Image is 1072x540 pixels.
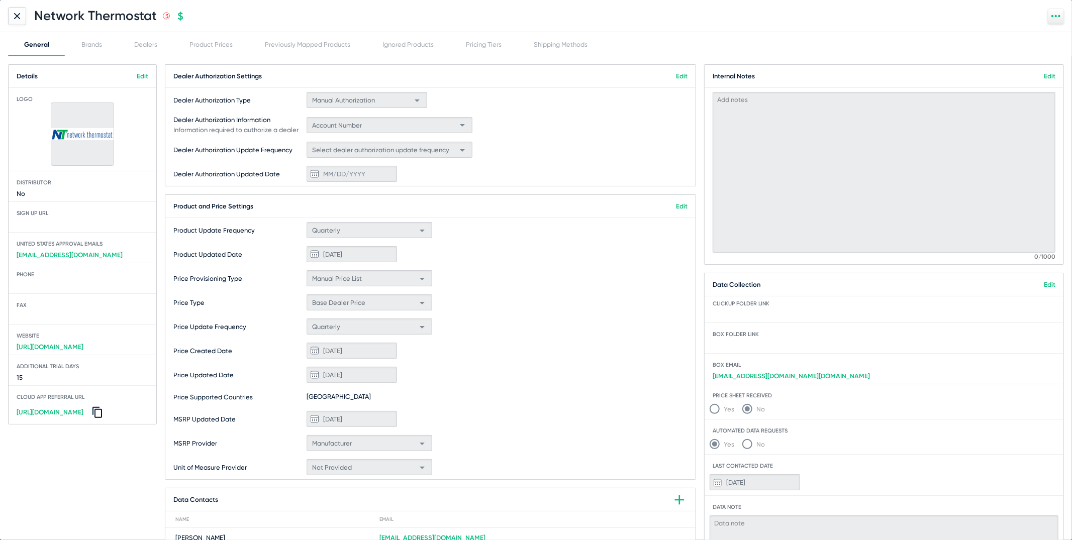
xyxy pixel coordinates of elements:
[173,251,304,258] span: Product Updated Date
[312,275,362,282] span: Manual Price List
[137,72,148,80] a: Edit
[173,116,304,124] span: Dealer Authorization Information
[173,202,253,210] span: Product and Price Settings
[173,464,304,471] span: Unit of Measure Provider
[312,323,340,331] span: Quarterly
[134,41,157,48] div: Dealers
[307,166,323,182] button: Open calendar
[705,362,1063,368] span: Box email
[24,41,49,48] div: General
[379,516,686,522] div: Email
[1034,254,1055,261] mat-hint: 0/1000
[9,179,156,186] span: Distributor
[173,96,304,104] span: Dealer Authorization Type
[173,227,304,234] span: Product Update Frequency
[382,41,434,48] div: Ignored Products
[705,300,1063,307] span: ClickUp folder link
[265,41,350,48] div: Previously Mapped Products
[307,343,397,359] input: MM/DD/YYYY
[9,363,156,370] span: Additional Trial Days
[173,126,304,134] span: Information required to authorize a dealer
[466,41,502,48] div: Pricing Tiers
[9,96,156,102] span: Logo
[173,440,304,447] span: MSRP Provider
[307,246,397,262] input: MM/DD/YYYY
[705,427,1063,434] span: Automated Data Requests
[1044,72,1055,80] a: Edit
[307,367,397,383] input: MM/DD/YYYY
[9,247,131,263] a: [EMAIL_ADDRESS][DOMAIN_NAME]
[676,72,688,80] a: Edit
[9,241,156,247] span: United States Approval Emails
[17,72,38,80] span: Details
[189,41,233,48] div: Product Prices
[312,96,375,104] span: Manual Authorization
[9,302,156,308] span: Fax
[13,186,29,201] span: No
[173,170,304,178] span: Dealer Authorization Updated Date
[81,41,102,48] div: Brands
[173,323,304,331] span: Price Update Frequency
[13,404,87,420] a: [URL][DOMAIN_NAME]
[705,463,1063,469] span: Last Contacted Date
[173,415,304,423] span: MSRP Updated Date
[713,72,755,80] span: Internal Notes
[312,122,362,129] span: Account Number
[676,202,688,210] a: Edit
[307,246,323,262] button: Open calendar
[9,394,92,400] span: Cloud App Referral URL
[173,275,304,282] span: Price Provisioning Type
[13,370,27,385] span: 15
[307,411,323,427] button: Open calendar
[710,474,726,490] button: Open calendar
[173,72,262,80] span: Dealer Authorization Settings
[307,411,397,427] input: MM/DD/YYYY
[307,367,323,383] button: Open calendar
[312,146,449,154] span: Select dealer authorization update frequency
[752,405,765,413] span: No
[173,496,218,503] span: Data Contacts
[307,391,371,403] span: [GEOGRAPHIC_DATA]
[752,441,765,448] span: No
[709,368,874,384] a: [EMAIL_ADDRESS][DOMAIN_NAME][DOMAIN_NAME]
[175,516,379,522] div: Name
[312,299,365,306] span: Base Dealer Price
[13,339,87,355] a: [URL][DOMAIN_NAME]
[9,271,156,278] span: Phone
[9,333,156,339] span: Website
[307,343,323,359] button: Open calendar
[173,299,304,306] span: Price Type
[312,227,340,234] span: Quarterly
[534,41,588,48] div: Shipping Methods
[173,146,304,154] span: Dealer Authorization Update Frequency
[307,166,397,182] input: MM/DD/YYYY
[173,371,304,379] span: Price Updated Date
[705,392,1063,399] span: Price Sheet Received
[720,441,734,448] span: Yes
[312,440,352,447] span: Manufacturer
[710,474,800,490] input: MM/DD/YYYY
[9,210,156,217] span: Sign up Url
[705,331,1063,338] span: Box folder link
[312,464,352,471] span: Not Provided
[720,405,734,413] span: Yes
[713,281,760,288] span: Data Collection
[173,347,304,355] span: Price Created Date
[705,504,1063,510] span: Data Note
[34,8,157,24] h1: Network Thermostat
[173,393,304,401] span: Price Supported Countries
[1044,281,1055,288] a: Edit
[51,128,114,141] img: Network%20Thermostat_638292973340568181.png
